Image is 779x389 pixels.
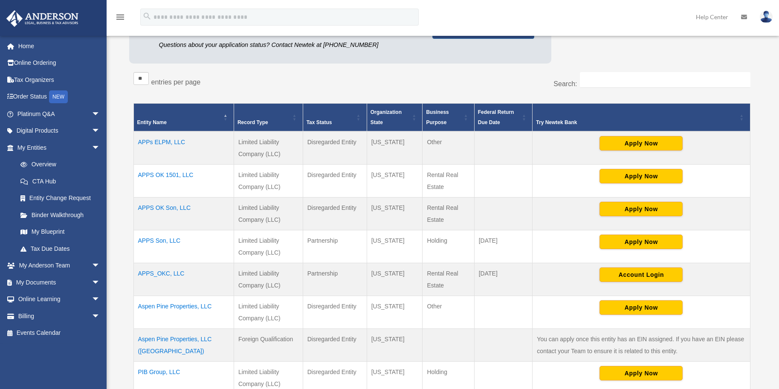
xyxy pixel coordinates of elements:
img: Anderson Advisors Platinum Portal [4,10,81,27]
span: arrow_drop_down [92,257,109,275]
a: Billingarrow_drop_down [6,308,113,325]
a: Tax Due Dates [12,240,109,257]
td: APPS Son, LLC [133,230,234,263]
img: User Pic [760,11,773,23]
th: Tax Status: Activate to sort [303,104,367,132]
td: You can apply once this entity has an EIN assigned. If you have an EIN please contact your Team t... [533,329,750,362]
a: Online Ordering [6,55,113,72]
td: Holding [423,230,474,263]
a: My Documentsarrow_drop_down [6,274,113,291]
label: entries per page [151,78,201,86]
div: Try Newtek Bank [536,117,737,128]
td: Aspen Pine Properties, LLC ([GEOGRAPHIC_DATA]) [133,329,234,362]
td: Limited Liability Company (LLC) [234,263,303,296]
td: Aspen Pine Properties, LLC [133,296,234,329]
td: Limited Liability Company (LLC) [234,230,303,263]
span: Record Type [237,119,268,125]
td: Other [423,296,474,329]
td: [US_STATE] [367,197,423,230]
span: Entity Name [137,119,167,125]
td: Rental Real Estate [423,263,474,296]
td: Foreign Qualification [234,329,303,362]
a: Overview [12,156,104,173]
a: Binder Walkthrough [12,206,109,224]
i: search [142,12,152,21]
td: [DATE] [474,230,533,263]
td: APPs ELPM, LLC [133,131,234,165]
td: Disregarded Entity [303,131,367,165]
a: My Anderson Teamarrow_drop_down [6,257,113,274]
td: [DATE] [474,263,533,296]
a: Events Calendar [6,325,113,342]
a: Platinum Q&Aarrow_drop_down [6,105,113,122]
th: Business Purpose: Activate to sort [423,104,474,132]
td: Disregarded Entity [303,197,367,230]
span: arrow_drop_down [92,139,109,157]
i: menu [115,12,125,22]
a: Entity Change Request [12,190,109,207]
button: Apply Now [599,202,683,216]
td: [US_STATE] [367,263,423,296]
a: menu [115,15,125,22]
span: Business Purpose [426,109,449,125]
td: Limited Liability Company (LLC) [234,296,303,329]
td: Disregarded Entity [303,296,367,329]
a: My Entitiesarrow_drop_down [6,139,109,156]
button: Apply Now [599,235,683,249]
a: Digital Productsarrow_drop_down [6,122,113,139]
button: Apply Now [599,366,683,380]
div: NEW [49,90,68,103]
button: Apply Now [599,169,683,183]
td: Other [423,131,474,165]
button: Apply Now [599,136,683,151]
td: Partnership [303,263,367,296]
td: [US_STATE] [367,230,423,263]
td: Limited Liability Company (LLC) [234,197,303,230]
td: Rental Real Estate [423,197,474,230]
span: arrow_drop_down [92,308,109,325]
th: Entity Name: Activate to invert sorting [133,104,234,132]
td: Partnership [303,230,367,263]
td: Rental Real Estate [423,165,474,197]
span: arrow_drop_down [92,274,109,291]
button: Account Login [599,267,683,282]
button: Apply Now [599,300,683,315]
span: Organization State [371,109,402,125]
a: Home [6,38,113,55]
td: [US_STATE] [367,329,423,362]
td: Limited Liability Company (LLC) [234,165,303,197]
td: Disregarded Entity [303,165,367,197]
td: APPS_OKC, LLC [133,263,234,296]
a: Account Login [599,271,683,278]
th: Try Newtek Bank : Activate to sort [533,104,750,132]
span: Tax Status [307,119,332,125]
td: [US_STATE] [367,165,423,197]
a: My Blueprint [12,224,109,241]
th: Organization State: Activate to sort [367,104,423,132]
th: Record Type: Activate to sort [234,104,303,132]
a: Online Learningarrow_drop_down [6,291,113,308]
th: Federal Return Due Date: Activate to sort [474,104,533,132]
span: arrow_drop_down [92,105,109,123]
td: Disregarded Entity [303,329,367,362]
a: Order StatusNEW [6,88,113,106]
p: Questions about your application status? Contact Newtek at [PHONE_NUMBER] [159,40,420,50]
a: CTA Hub [12,173,109,190]
td: [US_STATE] [367,296,423,329]
td: Limited Liability Company (LLC) [234,131,303,165]
td: APPS OK 1501, LLC [133,165,234,197]
span: arrow_drop_down [92,291,109,308]
td: APPS OK Son, LLC [133,197,234,230]
a: Tax Organizers [6,71,113,88]
td: [US_STATE] [367,131,423,165]
span: arrow_drop_down [92,122,109,140]
label: Search: [553,80,577,87]
span: Federal Return Due Date [478,109,514,125]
